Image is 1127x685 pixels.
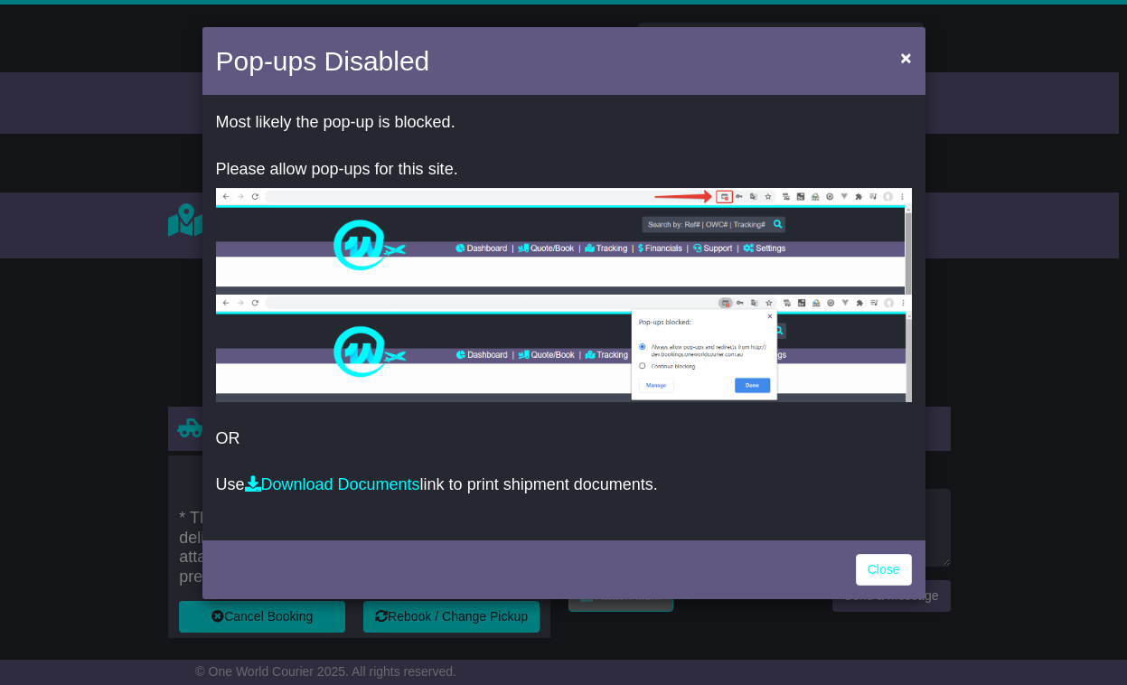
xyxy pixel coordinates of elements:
a: Close [856,554,912,586]
p: Use link to print shipment documents. [216,475,912,495]
p: Please allow pop-ups for this site. [216,160,912,180]
img: allow-popup-1.png [216,188,912,295]
button: Close [891,39,920,76]
div: OR [202,99,925,536]
span: × [900,47,911,68]
h4: Pop-ups Disabled [216,41,430,81]
p: Most likely the pop-up is blocked. [216,113,912,133]
img: allow-popup-2.png [216,295,912,402]
a: Download Documents [245,475,420,493]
